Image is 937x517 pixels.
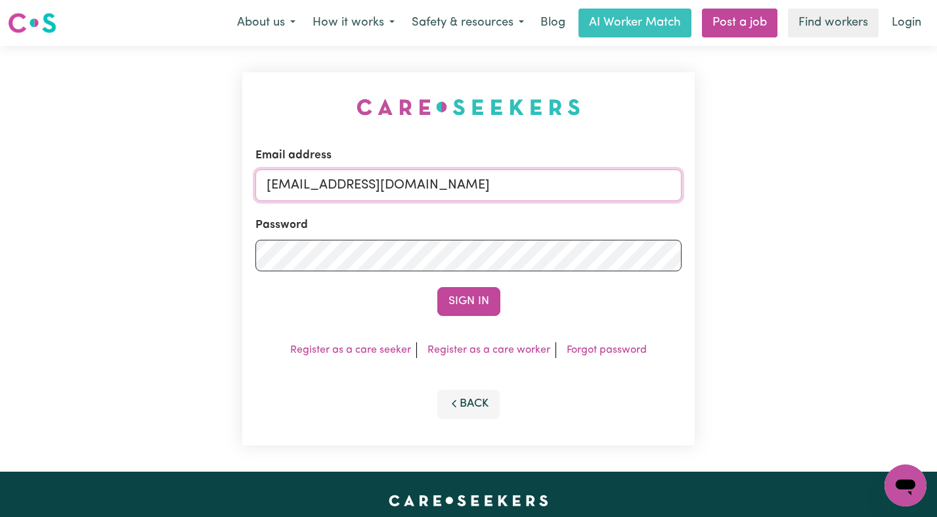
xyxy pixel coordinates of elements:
[389,495,548,506] a: Careseekers home page
[255,217,308,234] label: Password
[884,464,926,506] iframe: Button to launch messaging window
[437,287,500,316] button: Sign In
[533,9,573,37] a: Blog
[437,390,500,418] button: Back
[567,345,647,355] a: Forgot password
[884,9,929,37] a: Login
[255,147,332,164] label: Email address
[8,8,56,38] a: Careseekers logo
[255,169,682,201] input: Email address
[8,11,56,35] img: Careseekers logo
[403,9,533,37] button: Safety & resources
[229,9,304,37] button: About us
[702,9,777,37] a: Post a job
[788,9,879,37] a: Find workers
[290,345,411,355] a: Register as a care seeker
[427,345,550,355] a: Register as a care worker
[578,9,691,37] a: AI Worker Match
[304,9,403,37] button: How it works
